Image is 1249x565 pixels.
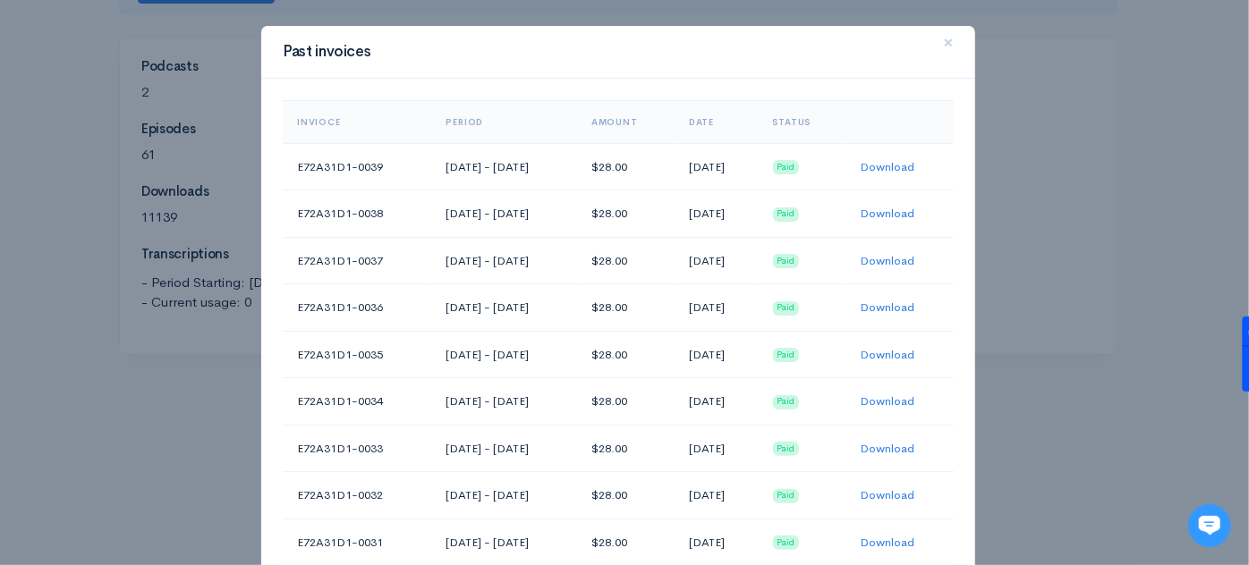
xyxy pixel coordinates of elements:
[431,100,577,143] th: Period
[431,190,577,238] td: [DATE] - [DATE]
[283,190,431,238] td: E72A31D1-0038
[773,442,800,456] span: Paid
[283,237,431,284] td: E72A31D1-0037
[860,393,914,409] a: Download
[283,425,431,472] td: E72A31D1-0033
[577,425,675,472] td: $28.00
[675,237,759,284] td: [DATE]
[860,206,914,221] a: Download
[675,190,759,238] td: [DATE]
[577,284,675,332] td: $28.00
[28,237,330,273] button: New conversation
[675,378,759,426] td: [DATE]
[577,472,675,519] td: $28.00
[431,472,577,519] td: [DATE] - [DATE]
[27,119,331,205] h2: Just let us know if you need anything and we'll be happy to help! 🙂
[577,190,675,238] td: $28.00
[577,331,675,378] td: $28.00
[773,207,800,222] span: Paid
[759,100,845,143] th: Status
[922,19,975,68] button: Close
[283,284,431,332] td: E72A31D1-0036
[24,307,334,328] p: Find an answer quickly
[860,299,914,315] a: Download
[1188,504,1231,547] iframe: gist-messenger-bubble-iframe
[773,489,800,503] span: Paid
[675,143,759,190] td: [DATE]
[577,237,675,284] td: $28.00
[860,347,914,362] a: Download
[675,284,759,332] td: [DATE]
[283,472,431,519] td: E72A31D1-0032
[860,159,914,174] a: Download
[431,378,577,426] td: [DATE] - [DATE]
[27,87,331,115] h1: Hi 👋
[675,100,759,143] th: Date
[860,253,914,268] a: Download
[283,143,431,190] td: E72A31D1-0039
[431,237,577,284] td: [DATE] - [DATE]
[52,336,319,372] input: Search articles
[115,248,215,262] span: New conversation
[773,160,800,174] span: Paid
[577,100,675,143] th: Amount
[773,254,800,268] span: Paid
[283,378,431,426] td: E72A31D1-0034
[773,395,800,409] span: Paid
[675,425,759,472] td: [DATE]
[675,331,759,378] td: [DATE]
[675,472,759,519] td: [DATE]
[860,535,914,550] a: Download
[431,284,577,332] td: [DATE] - [DATE]
[773,535,800,550] span: Paid
[431,425,577,472] td: [DATE] - [DATE]
[943,30,954,55] span: ×
[431,331,577,378] td: [DATE] - [DATE]
[431,143,577,190] td: [DATE] - [DATE]
[283,40,371,63] h3: Past invoices
[283,100,431,143] th: Invioce
[773,301,800,316] span: Paid
[577,378,675,426] td: $28.00
[283,331,431,378] td: E72A31D1-0035
[860,487,914,502] a: Download
[577,143,675,190] td: $28.00
[860,441,914,456] a: Download
[773,348,800,362] span: Paid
